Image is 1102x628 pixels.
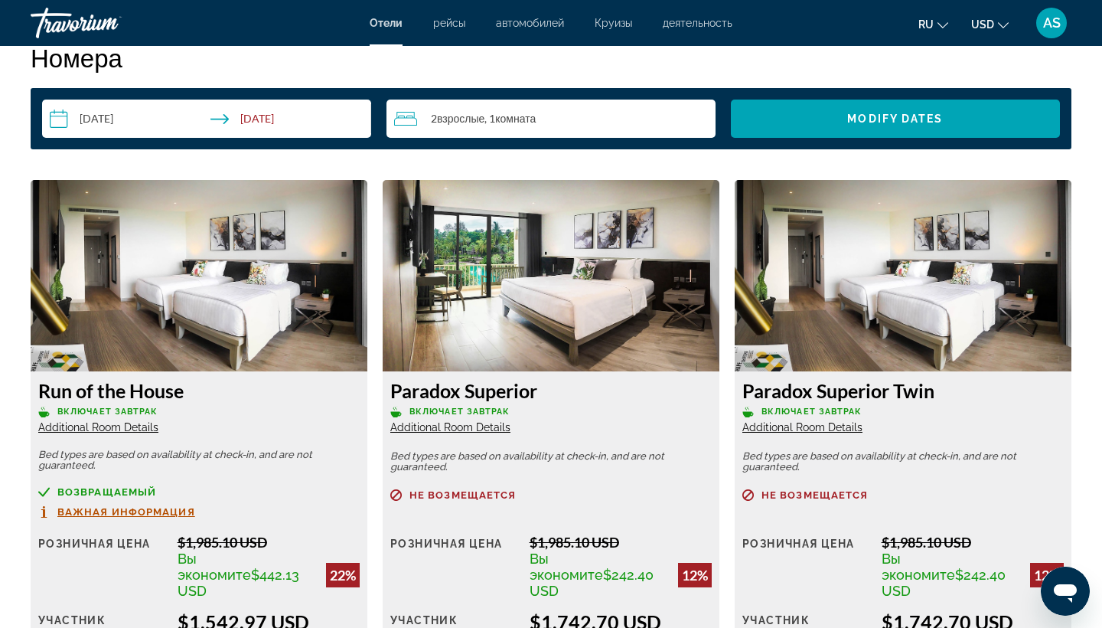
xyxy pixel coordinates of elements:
span: Комната [495,112,536,125]
div: 12% [1030,563,1064,587]
span: AS [1043,15,1061,31]
h3: Run of the House [38,379,360,402]
button: Важная информация [38,505,195,518]
p: Bed types are based on availability at check-in, and are not guaranteed. [742,451,1064,473]
div: $1,985.10 USD [178,534,360,551]
h2: Номера [31,42,1071,73]
p: Bed types are based on availability at check-in, and are not guaranteed. [38,450,360,471]
span: Вы экономите [178,551,251,583]
button: Modify Dates [731,100,1060,138]
h3: Paradox Superior Twin [742,379,1064,402]
div: $1,985.10 USD [882,534,1064,551]
div: 12% [678,563,712,587]
div: Розничная цена [390,534,518,599]
a: деятельность [663,17,732,29]
h3: Paradox Superior [390,379,712,402]
a: Travorium [31,3,184,43]
span: Additional Room Details [742,421,862,433]
div: Розничная цена [38,534,166,599]
span: $442.13 USD [178,567,299,599]
span: Не возмещается [761,490,868,500]
div: $1,985.10 USD [530,534,712,551]
button: Change language [918,13,948,35]
span: возвращаемый [57,487,156,497]
img: Paradox Superior [383,180,719,371]
img: Run of the House [31,180,367,371]
button: Change currency [971,13,1009,35]
span: $242.40 USD [882,567,1006,599]
div: Розничная цена [742,534,870,599]
div: 22% [326,563,360,587]
span: Modify Dates [847,113,943,125]
span: Включает завтрак [57,407,158,417]
iframe: Кнопка запуска окна обмена сообщениями [1041,567,1090,616]
span: , 1 [484,113,536,125]
span: Вы экономите [530,551,603,583]
div: Search widget [42,100,1060,138]
a: рейсы [433,17,465,29]
span: Взрослые [437,112,484,125]
span: Включает завтрак [409,407,510,417]
button: Select check in and out date [42,100,371,138]
button: User Menu [1032,7,1071,39]
span: Включает завтрак [761,407,862,417]
span: Additional Room Details [390,421,510,433]
a: автомобилей [496,17,564,29]
span: 2 [431,113,484,125]
span: ru [918,18,934,31]
span: USD [971,18,994,31]
p: Bed types are based on availability at check-in, and are not guaranteed. [390,451,712,473]
button: Travelers: 2 adults, 0 children [386,100,716,138]
a: Отели [370,17,403,29]
span: Additional Room Details [38,421,158,433]
span: Вы экономите [882,551,955,583]
a: возвращаемый [38,486,360,498]
span: Важная информация [57,507,195,517]
span: Не возмещается [409,490,516,500]
a: Круизы [595,17,632,29]
img: Paradox Superior Twin [735,180,1071,371]
span: $242.40 USD [530,567,654,599]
